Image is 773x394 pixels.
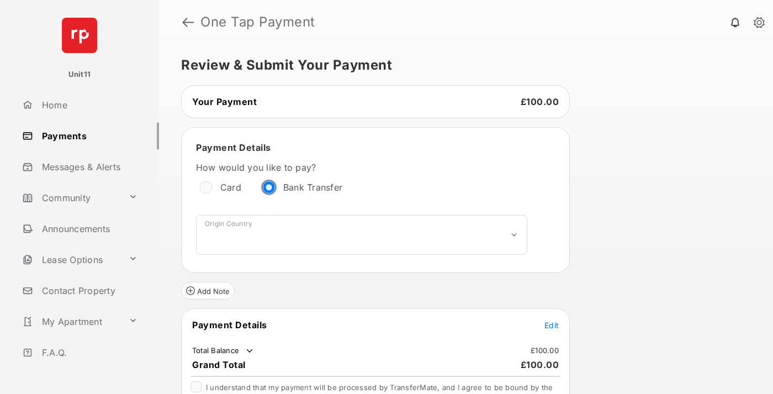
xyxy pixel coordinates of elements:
a: Lease Options [18,246,124,273]
strong: One Tap Payment [200,15,315,29]
a: Payments [18,123,159,149]
span: £100.00 [521,96,559,107]
span: Payment Details [196,142,271,153]
span: Your Payment [192,96,257,107]
a: Community [18,185,124,211]
a: F.A.Q. [18,339,159,366]
label: How would you like to pay? [196,162,527,173]
span: Grand Total [192,359,246,370]
img: svg+xml;base64,PHN2ZyB4bWxucz0iaHR0cDovL3d3dy53My5vcmcvMjAwMC9zdmciIHdpZHRoPSI2NCIgaGVpZ2h0PSI2NC... [62,18,97,53]
span: Payment Details [192,319,267,330]
label: Bank Transfer [283,182,342,193]
td: Total Balance [192,345,255,356]
span: £100.00 [521,359,559,370]
button: Add Note [181,282,235,300]
p: Unit11 [68,69,91,80]
a: Announcements [18,216,159,242]
a: Home [18,92,159,118]
button: Edit [544,319,559,330]
span: Edit [544,321,559,330]
a: Messages & Alerts [18,154,159,180]
h5: Review & Submit Your Payment [181,59,742,72]
a: My Apartment [18,308,124,335]
a: Contact Property [18,277,159,304]
label: Card [220,182,241,193]
td: £100.00 [530,345,559,355]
